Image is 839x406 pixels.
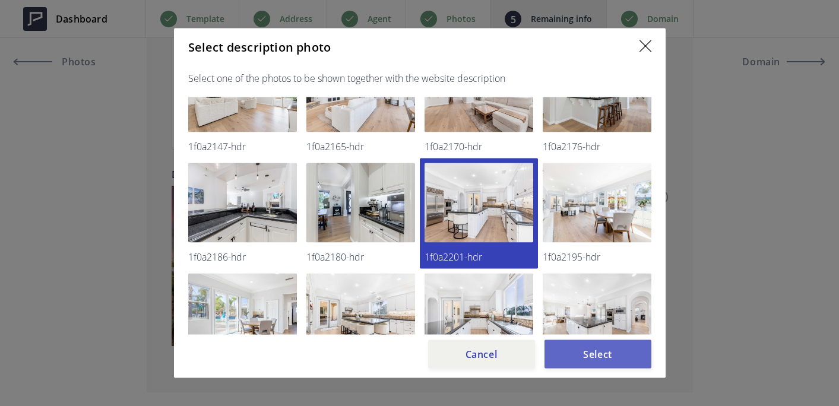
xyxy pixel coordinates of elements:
[543,250,651,264] p: 1f0a2195-hdr
[306,250,415,264] p: 1f0a2180-hdr
[639,40,651,52] img: close
[425,139,533,154] p: 1f0a2170-hdr
[425,250,533,264] p: 1f0a2201-hdr
[543,139,651,154] p: 1f0a2176-hdr
[188,71,651,85] p: Select one of the photos to be shown together with the website description
[188,250,297,264] p: 1f0a2186-hdr
[188,40,331,55] h5: Select description photo
[428,340,535,369] button: Cancel
[544,340,651,369] button: Select
[306,139,415,154] p: 1f0a2165-hdr
[188,139,297,154] p: 1f0a2147-hdr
